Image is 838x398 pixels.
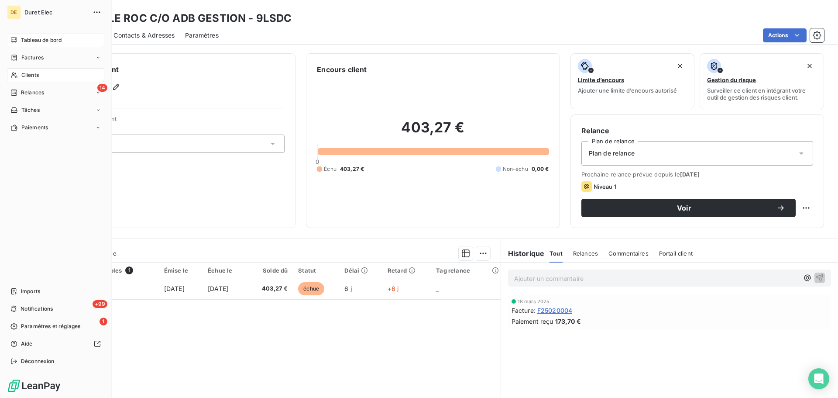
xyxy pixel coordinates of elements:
[21,54,44,62] span: Factures
[7,337,104,351] a: Aide
[208,285,228,292] span: [DATE]
[581,199,796,217] button: Voir
[317,64,367,75] h6: Encours client
[700,53,824,109] button: Gestion du risqueSurveiller ce client en intégrant votre outil de gestion des risques client.
[581,125,813,136] h6: Relance
[659,250,693,257] span: Portail client
[592,204,776,211] span: Voir
[21,124,48,132] span: Paiements
[21,36,62,44] span: Tableau de bord
[113,31,175,40] span: Contacts & Adresses
[570,53,695,109] button: Limite d’encoursAjouter une limite d’encours autorisé
[518,299,550,304] span: 18 mars 2025
[21,305,53,313] span: Notifications
[501,248,545,259] h6: Historique
[532,165,549,173] span: 0,00 €
[7,5,21,19] div: DE
[340,165,364,173] span: 403,27 €
[550,250,563,257] span: Tout
[608,250,649,257] span: Commentaires
[388,285,399,292] span: +6 j
[578,76,624,83] span: Limite d’encours
[100,318,107,325] span: 1
[512,306,536,315] span: Facture :
[21,357,55,365] span: Déconnexion
[70,115,285,128] span: Propriétés Client
[252,284,288,293] span: 403,27 €
[252,267,288,274] div: Solde dû
[21,89,44,97] span: Relances
[21,106,40,114] span: Tâches
[208,267,242,274] div: Échue le
[125,266,133,274] span: 1
[589,149,635,158] span: Plan de relance
[324,165,337,173] span: Échu
[573,250,598,257] span: Relances
[21,287,40,295] span: Imports
[316,158,319,165] span: 0
[21,340,33,348] span: Aide
[344,285,351,292] span: 6 j
[578,87,677,94] span: Ajouter une limite d’encours autorisé
[436,267,495,274] div: Tag relance
[298,267,334,274] div: Statut
[808,368,829,389] div: Open Intercom Messenger
[164,285,185,292] span: [DATE]
[97,84,107,92] span: 14
[93,300,107,308] span: +99
[581,171,813,178] span: Prochaine relance prévue depuis le
[763,28,807,42] button: Actions
[707,87,817,101] span: Surveiller ce client en intégrant votre outil de gestion des risques client.
[7,379,61,393] img: Logo LeanPay
[344,267,377,274] div: Délai
[77,10,292,26] h3: LSDC LE ROC C/O ADB GESTION - 9LSDC
[317,119,549,145] h2: 403,27 €
[503,165,528,173] span: Non-échu
[594,183,616,190] span: Niveau 1
[436,285,439,292] span: _
[24,9,87,16] span: Duret Elec
[388,267,426,274] div: Retard
[512,317,553,326] span: Paiement reçu
[707,76,756,83] span: Gestion du risque
[185,31,219,40] span: Paramètres
[680,171,700,178] span: [DATE]
[21,71,39,79] span: Clients
[298,282,324,295] span: échue
[53,64,285,75] h6: Informations client
[21,322,80,330] span: Paramètres et réglages
[537,306,572,315] span: F25020004
[555,317,581,326] span: 173,70 €
[164,267,197,274] div: Émise le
